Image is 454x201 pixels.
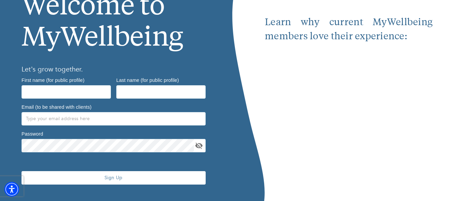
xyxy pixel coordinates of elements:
[22,104,91,109] label: Email (to be shared with clients)
[22,78,84,82] label: First name (for public profile)
[265,44,432,169] iframe: Embedded youtube
[22,112,206,125] input: Type your email address here
[265,16,432,44] p: Learn why current MyWellbeing members love their experience:
[24,174,203,181] span: Sign Up
[22,171,206,185] button: Sign Up
[22,131,43,136] label: Password
[4,182,19,197] div: Accessibility Menu
[194,141,204,151] button: toggle password visibility
[116,78,179,82] label: Last name (for public profile)
[22,64,206,75] h6: Let’s grow together.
